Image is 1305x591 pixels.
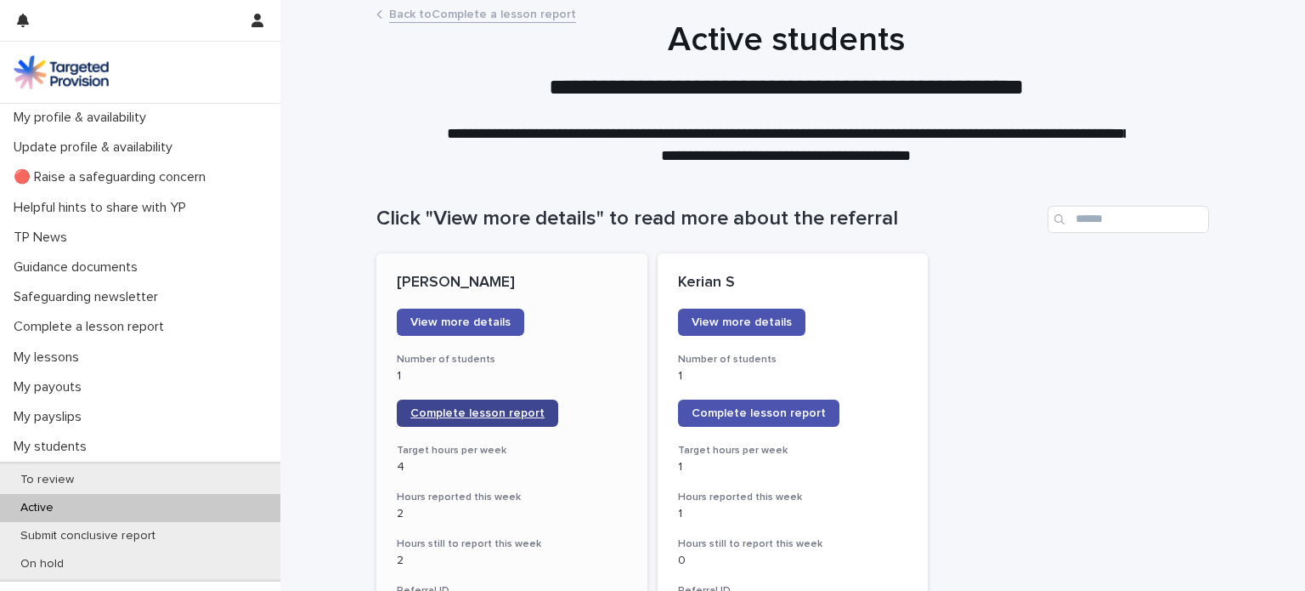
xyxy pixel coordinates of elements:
[397,353,627,367] h3: Number of students
[7,473,88,487] p: To review
[14,55,109,89] img: M5nRWzHhSzIhMunXDL62
[7,557,77,571] p: On hold
[397,369,627,384] p: 1
[678,309,805,336] a: View more details
[7,169,219,185] p: 🔴 Raise a safeguarding concern
[678,460,908,475] p: 1
[389,3,576,23] a: Back toComplete a lesson report
[397,554,627,568] p: 2
[7,439,100,455] p: My students
[397,460,627,475] p: 4
[7,200,200,216] p: Helpful hints to share with YP
[692,316,792,328] span: View more details
[410,407,545,419] span: Complete lesson report
[7,379,95,395] p: My payouts
[376,207,1041,231] h1: Click "View more details" to read more about the referral
[410,316,511,328] span: View more details
[397,491,627,504] h3: Hours reported this week
[7,349,93,366] p: My lessons
[397,537,627,551] h3: Hours still to report this week
[397,309,524,336] a: View more details
[370,20,1202,60] h1: Active students
[678,444,908,457] h3: Target hours per week
[7,139,186,156] p: Update profile & availability
[1048,206,1209,233] input: Search
[678,554,908,568] p: 0
[7,319,178,335] p: Complete a lesson report
[7,409,95,425] p: My payslips
[7,501,67,515] p: Active
[7,230,81,246] p: TP News
[397,444,627,457] h3: Target hours per week
[678,507,908,521] p: 1
[678,353,908,367] h3: Number of students
[692,407,826,419] span: Complete lesson report
[397,274,627,293] p: [PERSON_NAME]
[7,110,160,126] p: My profile & availability
[397,400,558,427] a: Complete lesson report
[7,289,172,305] p: Safeguarding newsletter
[678,274,908,293] p: Kerian S
[7,259,151,276] p: Guidance documents
[397,507,627,521] p: 2
[678,537,908,551] h3: Hours still to report this week
[678,491,908,504] h3: Hours reported this week
[678,400,839,427] a: Complete lesson report
[7,529,169,543] p: Submit conclusive report
[678,369,908,384] p: 1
